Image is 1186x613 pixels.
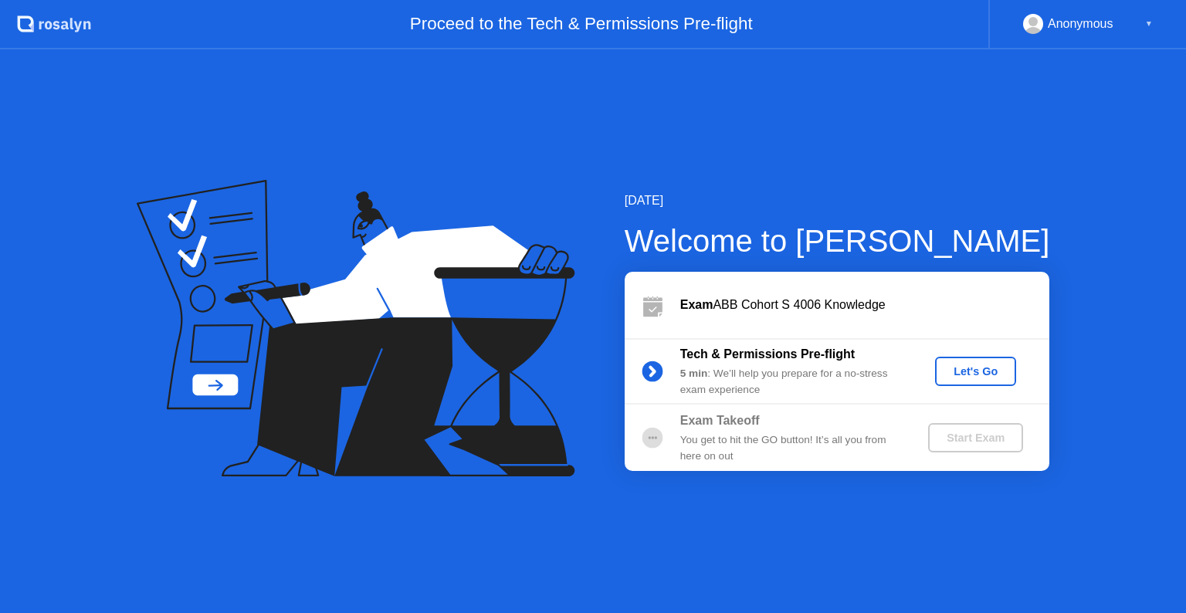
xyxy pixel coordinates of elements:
div: You get to hit the GO button! It’s all you from here on out [680,432,903,464]
div: Let's Go [941,365,1010,378]
div: [DATE] [625,191,1050,210]
div: Start Exam [934,432,1017,444]
div: : We’ll help you prepare for a no-stress exam experience [680,366,903,398]
div: Anonymous [1048,14,1113,34]
b: Exam Takeoff [680,414,760,427]
b: Exam [680,298,713,311]
div: ABB Cohort S 4006 Knowledge [680,296,1049,314]
div: Welcome to [PERSON_NAME] [625,218,1050,264]
button: Start Exam [928,423,1023,452]
b: 5 min [680,367,708,379]
b: Tech & Permissions Pre-flight [680,347,855,361]
button: Let's Go [935,357,1016,386]
div: ▼ [1145,14,1153,34]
